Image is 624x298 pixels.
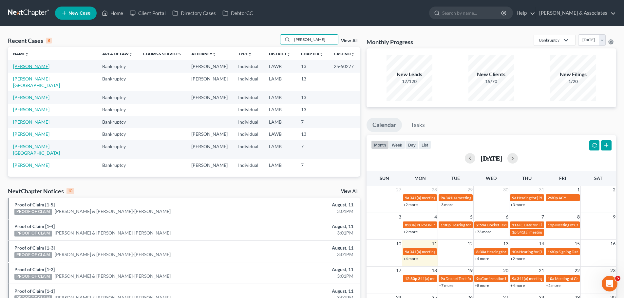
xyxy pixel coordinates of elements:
span: 3 [398,213,402,221]
td: Bankruptcy [97,159,138,171]
a: Help [513,7,535,19]
span: Sun [380,175,389,181]
span: 8 [577,213,580,221]
span: 1:30p [548,249,558,254]
h2: [DATE] [481,155,502,162]
span: 9a [405,195,409,200]
td: [PERSON_NAME] [186,73,233,91]
span: 13 [502,240,509,248]
span: 20 [502,267,509,274]
td: [PERSON_NAME] [186,60,233,72]
div: 15/70 [468,78,514,85]
a: +2 more [403,202,418,207]
a: +3 more [510,202,525,207]
td: 13 [296,91,329,103]
span: 11 [431,240,438,248]
span: 1 [577,186,580,194]
div: 8 [46,38,52,44]
span: 9a [441,195,445,200]
a: +73 more [475,229,491,234]
td: LAMB [264,116,296,128]
span: Mon [414,175,426,181]
div: PROOF OF CLAIM [14,252,52,258]
span: 341(a) meeting for [PERSON_NAME] [445,195,509,200]
a: Attorneyunfold_more [191,51,216,56]
a: [PERSON_NAME][GEOGRAPHIC_DATA] [13,144,60,156]
td: LAMB [264,73,296,91]
td: [PERSON_NAME] [186,91,233,103]
i: unfold_more [212,52,216,56]
div: August, 11 [245,266,353,273]
button: month [371,140,389,149]
td: Bankruptcy [97,73,138,91]
div: PROOF OF CLAIM [14,231,52,237]
td: LAMB [264,104,296,116]
td: Bankruptcy [97,91,138,103]
a: +4 more [403,256,418,261]
a: Home [99,7,126,19]
a: +4 more [510,283,525,288]
button: list [419,140,431,149]
span: Thu [522,175,532,181]
a: Calendar [367,118,402,132]
td: LAMB [264,140,296,159]
div: PROOF OF CLAIM [14,274,52,280]
span: 12 [467,240,473,248]
span: Wed [486,175,497,181]
td: LAMB [264,159,296,171]
td: 13 [296,128,329,140]
a: Proof of Claim [1-4] [14,223,55,229]
span: 16 [610,240,616,248]
a: +4 more [475,256,489,261]
td: 7 [296,116,329,128]
i: unfold_more [129,52,133,56]
span: 341(a) meeting for [PERSON_NAME] [418,276,481,281]
td: 13 [296,73,329,91]
span: Hearing for [PERSON_NAME] [519,249,570,254]
button: day [405,140,419,149]
a: [PERSON_NAME] [13,119,49,125]
span: 12:30p [405,276,417,281]
input: Search by name... [292,35,338,44]
a: +7 more [439,283,453,288]
span: 7 [541,213,545,221]
div: Recent Cases [8,37,52,44]
span: 10 [395,240,402,248]
span: 4 [434,213,438,221]
td: Individual [233,91,264,103]
a: View All [341,189,357,194]
span: Sat [594,175,602,181]
span: IC Date for Fields, Wanketa [519,222,565,227]
iframe: Intercom live chat [602,276,617,291]
td: Bankruptcy [97,104,138,116]
div: August, 11 [245,245,353,251]
a: +2 more [403,229,418,234]
a: Proof of Claim [1-1] [14,288,55,294]
span: 9 [612,213,616,221]
span: 11a [512,222,519,227]
a: [PERSON_NAME] & [PERSON_NAME]-[PERSON_NAME] [55,208,171,215]
td: Individual [233,104,264,116]
span: 5 [469,213,473,221]
span: Docket Text: for [PERSON_NAME] & [PERSON_NAME] [487,222,580,227]
td: Bankruptcy [97,116,138,128]
i: unfold_more [319,52,323,56]
span: 19 [467,267,473,274]
a: Districtunfold_more [269,51,291,56]
td: Bankruptcy [97,128,138,140]
td: Bankruptcy [97,140,138,159]
a: [PERSON_NAME] & [PERSON_NAME]-[PERSON_NAME] [55,251,171,258]
a: +3 more [439,202,453,207]
td: LAMB [264,91,296,103]
input: Search by name... [442,7,502,19]
a: Chapterunfold_more [301,51,323,56]
td: 25-50277 [329,60,360,72]
span: 341(a) meeting for [PERSON_NAME] [517,230,580,235]
i: unfold_more [287,52,291,56]
span: 18 [431,267,438,274]
a: [PERSON_NAME] [13,131,49,137]
td: Individual [233,73,264,91]
span: 27 [395,186,402,194]
a: [PERSON_NAME] & [PERSON_NAME]-[PERSON_NAME] [55,273,171,279]
span: Hearing for [PERSON_NAME] [517,195,568,200]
